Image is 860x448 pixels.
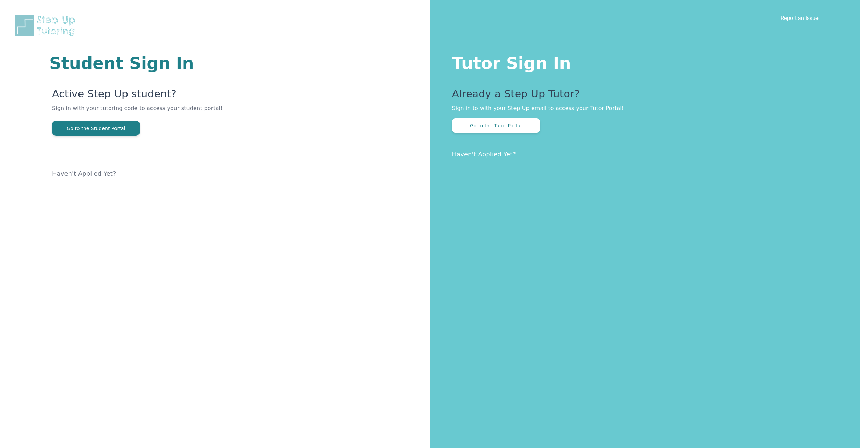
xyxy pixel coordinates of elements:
[452,52,833,71] h1: Tutor Sign In
[452,104,833,113] p: Sign in to with your Step Up email to access your Tutor Portal!
[14,14,80,37] img: Step Up Tutoring horizontal logo
[52,121,140,136] button: Go to the Student Portal
[49,55,348,71] h1: Student Sign In
[52,125,140,131] a: Go to the Student Portal
[452,118,540,133] button: Go to the Tutor Portal
[452,122,540,129] a: Go to the Tutor Portal
[52,104,348,121] p: Sign in with your tutoring code to access your student portal!
[52,88,348,104] p: Active Step Up student?
[452,151,516,158] a: Haven't Applied Yet?
[52,170,116,177] a: Haven't Applied Yet?
[780,14,819,21] a: Report an Issue
[452,88,833,104] p: Already a Step Up Tutor?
